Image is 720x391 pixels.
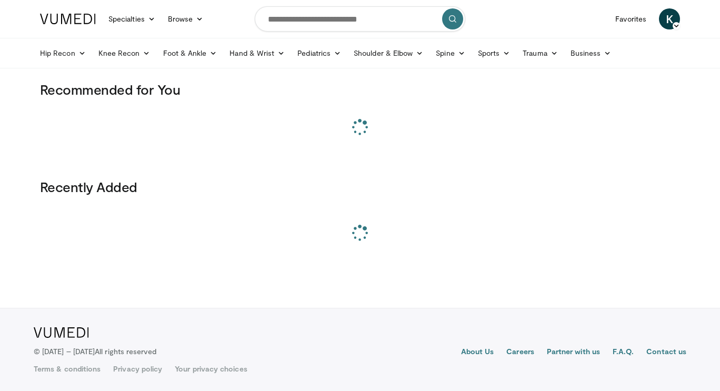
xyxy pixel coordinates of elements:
h3: Recently Added [40,178,680,195]
a: Browse [162,8,210,29]
a: Trauma [516,43,564,64]
span: All rights reserved [95,347,156,356]
h3: Recommended for You [40,81,680,98]
a: Foot & Ankle [157,43,224,64]
a: Shoulder & Elbow [347,43,429,64]
a: Hand & Wrist [223,43,291,64]
a: Terms & conditions [34,364,101,374]
a: Contact us [646,346,686,359]
a: Partner with us [547,346,600,359]
img: VuMedi Logo [34,327,89,338]
p: © [DATE] – [DATE] [34,346,157,357]
a: Knee Recon [92,43,157,64]
a: Spine [429,43,471,64]
a: Your privacy choices [175,364,247,374]
a: F.A.Q. [613,346,634,359]
a: Pediatrics [291,43,347,64]
a: About Us [461,346,494,359]
a: Business [564,43,618,64]
img: VuMedi Logo [40,14,96,24]
a: Privacy policy [113,364,162,374]
a: Sports [472,43,517,64]
a: Favorites [609,8,653,29]
a: Careers [506,346,534,359]
a: K [659,8,680,29]
a: Specialties [102,8,162,29]
a: Hip Recon [34,43,92,64]
input: Search topics, interventions [255,6,465,32]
